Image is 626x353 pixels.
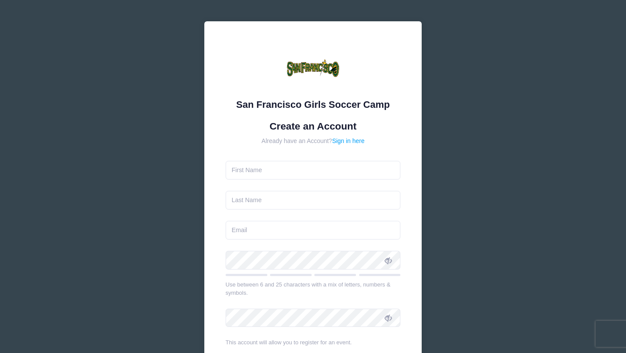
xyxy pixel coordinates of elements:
[332,137,365,144] a: Sign in here
[226,280,401,297] div: Use between 6 and 25 characters with a mix of letters, numbers & symbols.
[226,97,401,112] div: San Francisco Girls Soccer Camp
[226,191,401,210] input: Last Name
[287,43,339,95] img: San Francisco Girls Soccer Camp
[226,137,401,146] div: Already have an Account?
[226,221,401,240] input: Email
[226,120,401,132] h1: Create an Account
[226,338,401,347] div: This account will allow you to register for an event.
[226,161,401,180] input: First Name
